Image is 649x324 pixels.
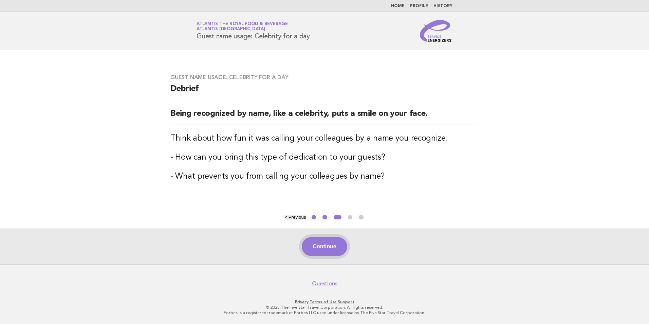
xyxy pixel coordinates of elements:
[170,133,479,144] h3: Think about how fun it was calling your colleagues by a name you recognize.
[311,214,317,221] button: 1
[302,237,347,256] button: Continue
[170,108,479,125] h2: Being recognized by name, like a celebrity, puts a smile on your face.
[312,280,337,287] a: Questions
[321,214,328,221] button: 2
[310,300,337,304] a: Terms of Use
[295,300,309,304] a: Privacy
[170,74,479,81] h3: Guest name usage: Celebrity for a day
[197,22,310,40] h1: Guest name usage: Celebrity for a day
[170,171,479,182] h3: - What prevents you from calling your colleagues by name?
[338,300,354,304] a: Support
[117,310,532,316] p: Forbes is a registered trademark of Forbes LLC used under license by The Five Star Travel Corpora...
[420,20,452,42] img: Service Energizers
[410,4,428,8] a: Profile
[170,152,479,163] h3: - How can you bring this type of dedication to your guests?
[433,4,452,8] a: History
[197,27,265,32] span: Atlantis [GEOGRAPHIC_DATA]
[391,4,405,8] a: Home
[117,299,532,305] p: · ·
[117,305,532,310] p: © 2025 The Five Star Travel Corporation. All rights reserved.
[333,214,342,221] button: 3
[170,84,479,100] h2: Debrief
[197,22,288,31] a: Atlantis the Royal Food & BeverageAtlantis [GEOGRAPHIC_DATA]
[284,215,306,220] button: < Previous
